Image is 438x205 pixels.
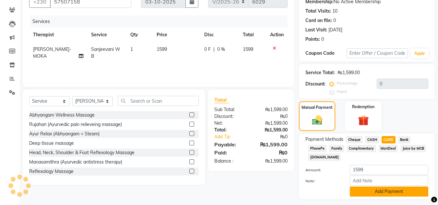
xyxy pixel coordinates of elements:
[379,145,398,152] span: MariDeal
[204,46,211,53] span: 0 F
[347,145,376,152] span: Complimentary
[213,46,215,53] span: |
[251,127,292,133] div: ₨1,599.00
[302,105,333,110] label: Manual Payment
[200,28,239,42] th: Disc
[251,158,292,165] div: ₨1,599.00
[400,145,426,152] span: Juice by MCB
[251,120,292,127] div: ₨1,599.00
[382,136,396,143] span: CARD
[305,50,346,57] div: Coupon Code
[214,97,229,103] span: Total
[305,69,335,76] div: Service Total:
[29,149,135,156] div: Head, Neck, Shoulder & Foot Reflexology Massage
[410,49,429,58] button: Apply
[332,8,337,15] div: 10
[305,81,326,87] div: Discount:
[337,69,360,76] div: ₨1,599.00
[251,113,292,120] div: ₨0
[301,167,345,173] label: Amount:
[347,48,408,58] input: Enter Offer / Coupon Code
[243,46,253,52] span: 1599
[350,176,428,186] input: Add Note
[258,133,293,140] div: ₨0
[87,28,127,42] th: Service
[308,145,326,152] span: PhonePe
[337,80,358,86] label: Percentage
[328,27,342,33] div: [DATE]
[352,104,374,110] label: Redemption
[251,106,292,113] div: ₨1,599.00
[301,178,345,184] label: Note:
[305,36,320,43] div: Points:
[153,28,200,42] th: Price
[266,28,288,42] th: Action
[333,17,336,24] div: 0
[398,136,411,143] span: Bank
[239,28,266,42] th: Total
[130,46,133,52] span: 1
[29,112,95,119] div: Abhyangam Wellness Massage
[157,46,167,52] span: 1599
[29,140,74,147] div: Deep tissue massage
[118,96,199,106] input: Search or Scan
[329,145,344,152] span: Family
[321,36,324,43] div: 0
[305,17,332,24] div: Card on file:
[251,141,292,148] div: ₨1,599.00
[217,46,225,53] span: 0 %
[365,136,379,143] span: CASH
[209,149,251,156] div: Paid:
[29,121,122,128] div: Rujahari (Ayurvedic pain relieveing massage)
[337,89,347,95] label: Fixed
[29,131,100,137] div: Ayur Relax (Abhyangam + Steam)
[305,8,331,15] div: Total Visits:
[209,158,251,165] div: Balance :
[91,46,120,59] span: Sanjeevani WB
[126,28,153,42] th: Qty
[209,133,258,140] a: Add Tip
[346,136,362,143] span: Cheque
[308,154,341,161] span: [DOMAIN_NAME]
[29,159,122,165] div: Manasamithra (Ayurvedic antistress therapy)
[209,127,251,133] div: Total:
[209,106,251,113] div: Sub Total:
[29,28,87,42] th: Therapist
[305,27,327,33] div: Last Visit:
[355,114,372,127] img: _gift.svg
[29,168,74,175] div: Reflexology Massage
[350,165,428,175] input: Amount
[30,16,292,28] div: Services
[305,136,343,143] span: Payment Methods
[309,114,326,126] img: _cash.svg
[209,141,251,148] div: Payable:
[33,46,71,59] span: [PERSON_NAME]-MOKA
[209,120,251,127] div: Net:
[350,187,428,197] button: Add Payment
[209,113,251,120] div: Discount:
[251,149,292,156] div: ₨0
